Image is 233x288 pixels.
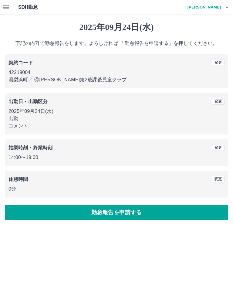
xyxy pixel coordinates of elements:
p: 0分 [8,185,225,193]
p: 2025年09月24日(水) [8,108,225,115]
b: 始業時刻・終業時刻 [8,145,52,150]
button: 変更 [212,59,225,66]
b: 出勤日・出勤区分 [8,99,48,104]
button: 勤怠報告を申請する [5,205,228,220]
button: 変更 [212,98,225,105]
button: 変更 [212,176,225,182]
p: 14:00 〜 19:00 [8,154,225,161]
p: 出勤 [8,115,225,122]
b: 契約コード [8,60,33,65]
p: 湯梨浜町 ／ ④[PERSON_NAME]第2放課後児童クラブ [8,76,225,83]
p: 下記の内容で勤怠報告をします。よろしければ 「勤怠報告を申請する」を押してください。 [5,40,228,47]
p: 42219004 [8,69,225,76]
b: 休憩時間 [8,177,28,182]
h1: 2025年09月24日(水) [5,22,228,32]
button: 変更 [212,144,225,151]
p: コメント: [8,122,225,130]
